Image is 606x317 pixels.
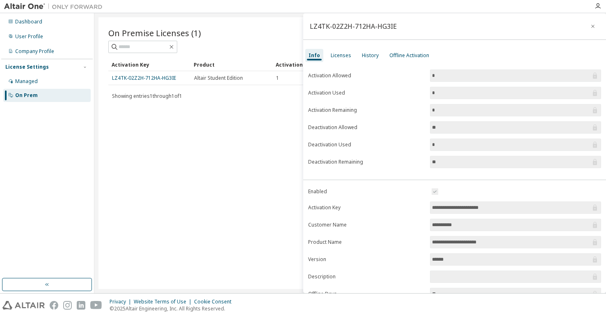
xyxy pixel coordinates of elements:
span: 1 [276,75,279,81]
label: Enabled [308,188,425,195]
label: Activation Remaining [308,107,425,113]
div: Dashboard [15,19,42,25]
label: Customer Name [308,222,425,228]
div: License Settings [5,64,49,70]
img: instagram.svg [63,301,72,310]
img: youtube.svg [90,301,102,310]
div: Privacy [110,298,134,305]
div: Cookie Consent [194,298,236,305]
label: Version [308,256,425,263]
div: LZ4TK-02Z2H-712HA-HG3IE [310,23,397,30]
label: Deactivation Allowed [308,124,425,131]
div: Managed [15,78,38,85]
label: Deactivation Used [308,141,425,148]
div: History [362,52,379,59]
img: facebook.svg [50,301,58,310]
div: User Profile [15,33,43,40]
img: linkedin.svg [77,301,85,310]
div: Info [309,52,320,59]
label: Activation Used [308,90,425,96]
label: Description [308,273,425,280]
div: Activation Allowed [276,58,351,71]
label: Activation Key [308,204,425,211]
label: Activation Allowed [308,72,425,79]
span: On Premise Licenses (1) [108,27,201,39]
div: Activation Key [112,58,187,71]
div: Website Terms of Use [134,298,194,305]
img: altair_logo.svg [2,301,45,310]
div: Offline Activation [389,52,429,59]
label: Offline Days [308,291,425,297]
a: LZ4TK-02Z2H-712HA-HG3IE [112,74,176,81]
div: Product [194,58,269,71]
div: Company Profile [15,48,54,55]
div: On Prem [15,92,38,99]
span: Altair Student Edition [194,75,243,81]
span: Showing entries 1 through 1 of 1 [112,93,182,99]
label: Deactivation Remaining [308,159,425,165]
div: Licenses [331,52,351,59]
p: © 2025 Altair Engineering, Inc. All Rights Reserved. [110,305,236,312]
img: Altair One [4,2,107,11]
label: Product Name [308,239,425,245]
